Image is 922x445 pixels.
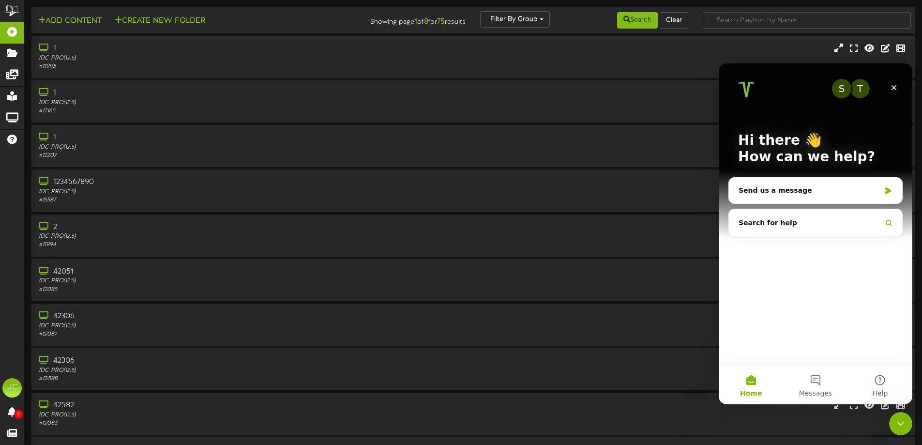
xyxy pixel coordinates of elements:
[39,286,392,294] div: # 12085
[39,143,392,152] div: IDC PRO ( 12:5 )
[39,419,392,428] div: # 12083
[39,222,392,233] div: 2
[35,15,105,27] button: Add Content
[39,375,392,383] div: # 12088
[39,277,392,285] div: IDC PRO ( 12:5 )
[414,17,417,26] strong: 1
[325,11,473,28] div: Showing page of for results
[719,63,912,404] iframe: Intercom live chat
[39,88,392,99] div: 1
[660,12,688,29] button: Clear
[424,17,428,26] strong: 8
[39,188,392,196] div: IDC PRO ( 12:5 )
[39,132,392,143] div: 1
[2,378,22,398] div: JC
[112,15,208,27] button: Create New Folder
[39,266,392,277] div: 42051
[39,107,392,115] div: # 12165
[39,355,392,367] div: 42306
[39,241,392,249] div: # 11994
[39,43,392,54] div: 1
[39,152,392,160] div: # 12207
[39,322,392,330] div: IDC PRO ( 12:5 )
[703,12,911,29] input: -- Search Playlists by Name --
[480,11,550,28] button: Filter By Group
[889,412,912,435] iframe: Intercom live chat
[39,330,392,338] div: # 12087
[617,12,658,29] button: Search
[39,232,392,241] div: IDC PRO ( 12:5 )
[39,177,392,188] div: 1234567890
[39,400,392,411] div: 42582
[39,196,392,204] div: # 15587
[39,99,392,107] div: IDC PRO ( 12:5 )
[437,17,445,26] strong: 75
[14,410,23,419] span: 0
[39,311,392,322] div: 42306
[39,54,392,62] div: IDC PRO ( 12:5 )
[39,62,392,71] div: # 11995
[39,367,392,375] div: IDC PRO ( 12:5 )
[39,411,392,419] div: IDC PRO ( 12:5 )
